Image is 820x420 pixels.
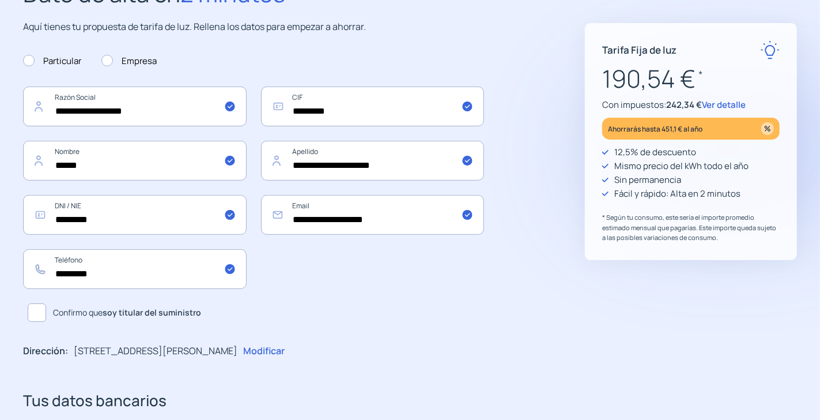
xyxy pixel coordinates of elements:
[53,306,201,319] span: Confirmo que
[103,307,201,318] b: soy titular del suministro
[74,344,237,359] p: [STREET_ADDRESS][PERSON_NAME]
[614,187,740,201] p: Fácil y rápido: Alta en 2 minutos
[602,42,677,58] p: Tarifa Fija de luz
[23,344,68,359] p: Dirección:
[602,98,780,112] p: Con impuestos:
[602,59,780,98] p: 190,54 €
[23,389,484,413] h3: Tus datos bancarios
[602,212,780,243] p: * Según tu consumo, este sería el importe promedio estimado mensual que pagarías. Este importe qu...
[614,159,749,173] p: Mismo precio del kWh todo el año
[702,99,746,111] span: Ver detalle
[101,54,157,68] label: Empresa
[23,20,484,35] p: Aquí tienes tu propuesta de tarifa de luz. Rellena los datos para empezar a ahorrar.
[608,122,702,136] p: Ahorrarás hasta 451,1 € al año
[761,122,774,135] img: percentage_icon.svg
[23,54,81,68] label: Particular
[761,40,780,59] img: rate-E.svg
[614,145,696,159] p: 12,5% de descuento
[666,99,702,111] span: 242,34 €
[243,344,285,359] p: Modificar
[614,173,681,187] p: Sin permanencia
